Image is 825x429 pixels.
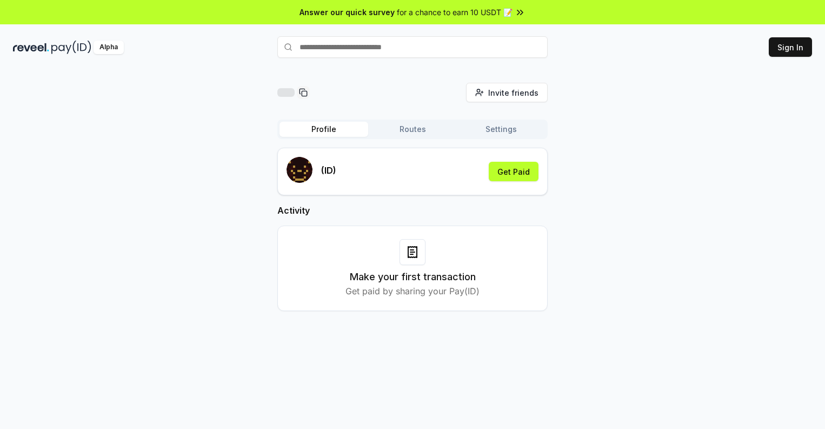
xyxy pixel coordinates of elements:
button: Sign In [769,37,812,57]
span: Answer our quick survey [300,6,395,18]
h2: Activity [277,204,548,217]
span: for a chance to earn 10 USDT 📝 [397,6,513,18]
img: pay_id [51,41,91,54]
div: Alpha [94,41,124,54]
button: Routes [368,122,457,137]
button: Get Paid [489,162,538,181]
button: Profile [280,122,368,137]
span: Invite friends [488,87,538,98]
h3: Make your first transaction [350,269,476,285]
button: Invite friends [466,83,548,102]
img: reveel_dark [13,41,49,54]
button: Settings [457,122,545,137]
p: Get paid by sharing your Pay(ID) [345,285,480,298]
p: (ID) [321,164,336,177]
